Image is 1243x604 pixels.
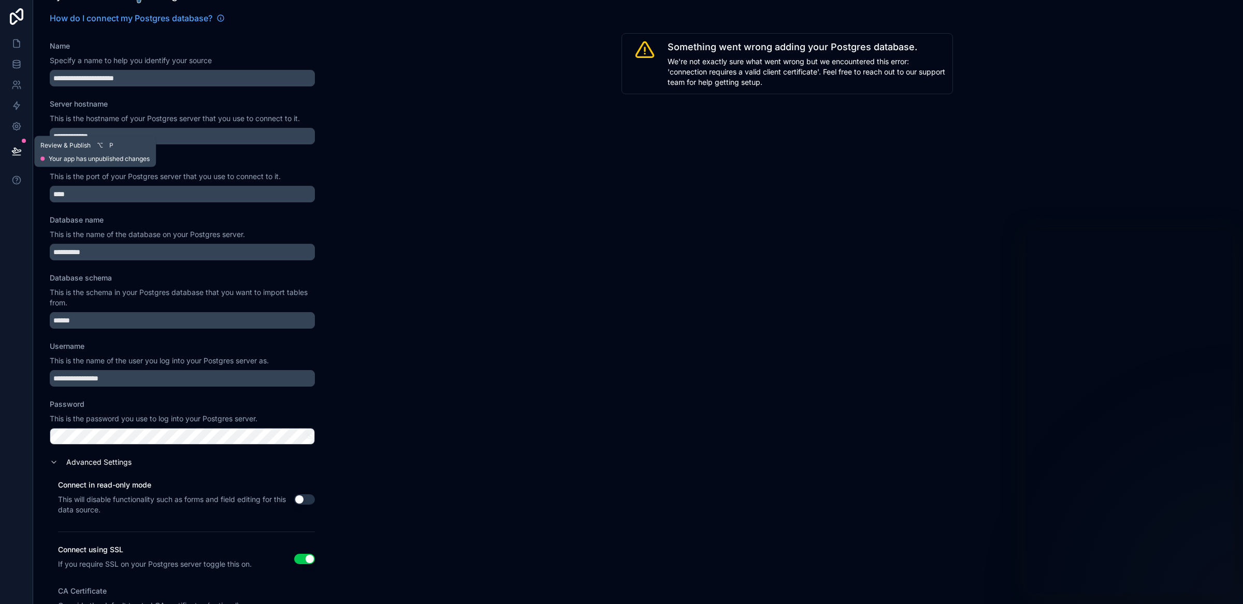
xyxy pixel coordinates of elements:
span: Your app has unpublished changes [49,155,150,163]
label: Password [50,399,84,409]
label: Username [50,341,84,351]
label: Database name [50,215,104,225]
label: Connect in read-only mode [58,480,294,490]
div: This will disable functionality such as forms and field editing for this data source. [58,494,294,515]
a: How do I connect my Postgres database? [50,12,225,24]
p: Specify a name to help you identify your source [50,55,315,66]
label: CA Certificate [58,586,107,596]
p: This is the password you use to log into your Postgres server. [50,414,315,424]
span: We're not exactly sure what went wrong but we encountered this error: 'connection requires a vali... [668,56,946,87]
label: Advanced Settings [66,457,132,467]
span: Review & Publish [40,141,91,150]
span: How do I connect my Postgres database? [50,12,212,24]
p: This is the name of the user you log into your Postgres server as. [50,356,315,366]
label: Name [50,41,70,51]
iframe: Intercom live chat [1025,229,1233,594]
span: P [107,141,115,150]
label: Server hostname [50,99,108,109]
p: This is the schema in your Postgres database that you want to import tables from. [50,287,315,308]
p: This is the port of your Postgres server that you use to connect to it. [50,171,315,182]
div: If you require SSL on your Postgres server toggle this on. [58,559,252,569]
p: This is the hostname of your Postgres server that you use to connect to it. [50,113,315,124]
label: Database schema [50,273,112,283]
span: Something went wrong adding your Postgres database. [668,40,946,54]
p: This is the name of the database on your Postgres server. [50,229,315,240]
span: ⌥ [96,141,104,150]
label: Connect using SSL [58,544,252,555]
